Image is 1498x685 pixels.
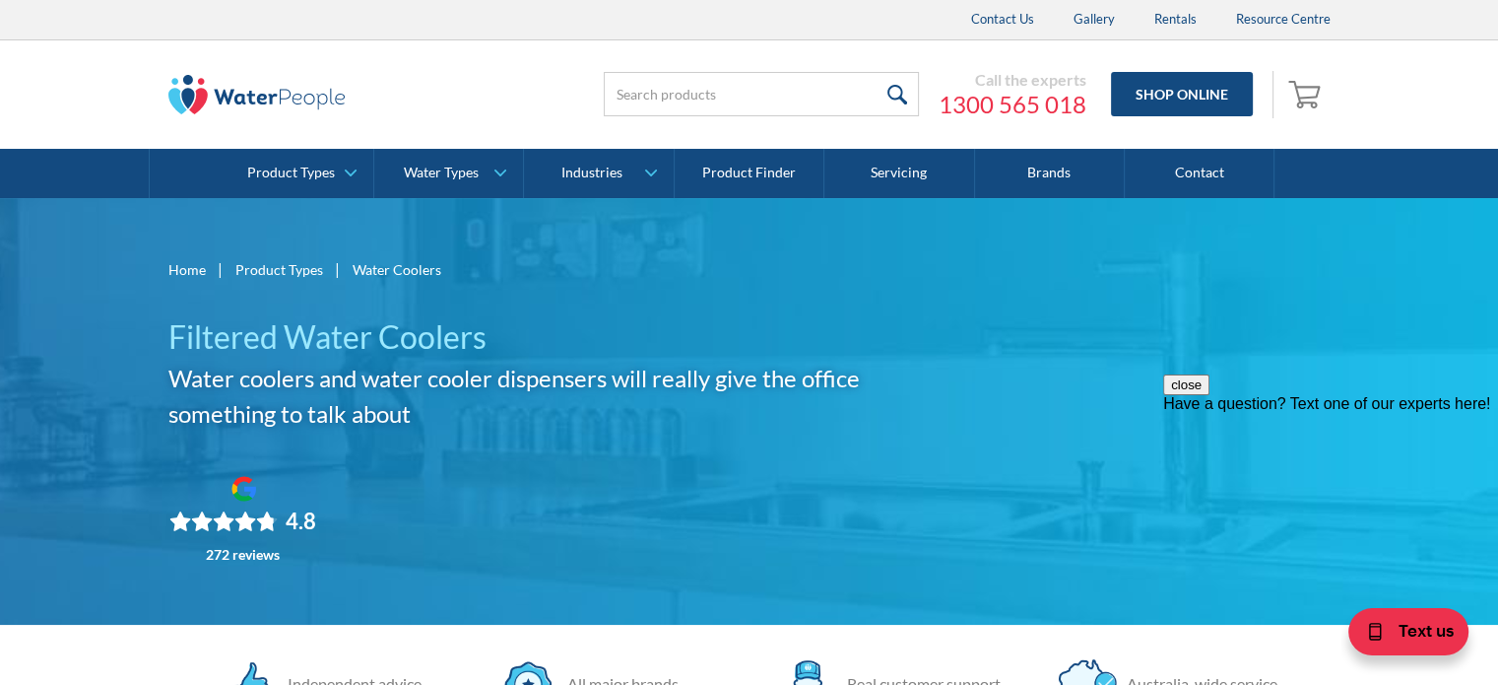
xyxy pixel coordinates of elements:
[225,149,373,198] a: Product Types
[168,75,346,114] img: The Water People
[975,149,1125,198] a: Brands
[1283,71,1331,118] a: Open cart containing items
[939,90,1086,119] a: 1300 565 018
[168,313,925,361] h1: Filtered Water Coolers
[561,165,622,181] div: Industries
[1340,586,1498,685] iframe: podium webchat widget bubble
[1163,375,1498,611] iframe: podium webchat widget prompt
[247,165,335,181] div: Product Types
[1288,78,1326,109] img: shopping cart
[216,257,226,281] div: |
[333,257,343,281] div: |
[824,149,974,198] a: Servicing
[353,259,441,280] div: Water Coolers
[404,165,479,181] div: Water Types
[168,259,206,280] a: Home
[169,508,316,535] div: Rating: 4.8 out of 5
[675,149,824,198] a: Product Finder
[604,72,919,116] input: Search products
[939,70,1086,90] div: Call the experts
[286,508,316,535] div: 4.8
[524,149,673,198] a: Industries
[374,149,523,198] a: Water Types
[206,547,280,563] div: 272 reviews
[168,361,925,432] h2: Water coolers and water cooler dispensers will really give the office something to talk about
[1111,72,1253,116] a: Shop Online
[1125,149,1274,198] a: Contact
[235,259,323,280] a: Product Types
